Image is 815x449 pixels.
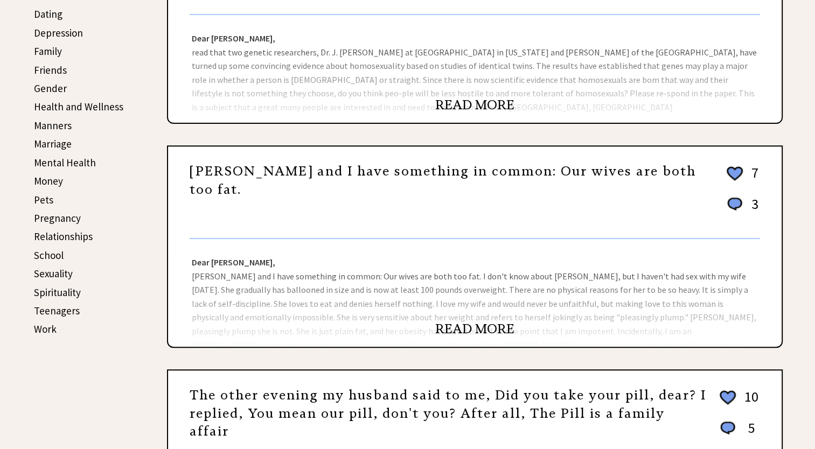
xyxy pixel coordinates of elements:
a: READ MORE [435,321,514,337]
td: 7 [746,164,759,194]
a: Sexuality [34,267,73,280]
a: Money [34,174,63,187]
img: heart_outline%202.png [725,164,744,183]
td: 10 [739,388,759,418]
div: [PERSON_NAME] and I have something in common: Our wives are both too fat. I don't know about [PER... [168,239,782,347]
img: heart_outline%202.png [718,388,737,407]
a: READ MORE [435,97,514,113]
a: [PERSON_NAME] and I have something in common: Our wives are both too fat. [190,163,696,198]
div: read that two genetic researchers, Dr. J. [PERSON_NAME] at [GEOGRAPHIC_DATA] in [US_STATE] and [P... [168,15,782,123]
strong: Dear [PERSON_NAME], [192,257,275,268]
a: Pets [34,193,53,206]
a: Relationships [34,230,93,243]
a: Depression [34,26,83,39]
img: message_round%201.png [725,195,744,213]
img: message_round%201.png [718,419,737,437]
a: Dating [34,8,62,20]
a: Gender [34,82,67,95]
a: The other evening my husband said to me, Did you take your pill, dear? I replied, You mean our pi... [190,387,706,439]
a: Mental Health [34,156,96,169]
a: Pregnancy [34,212,81,224]
a: Marriage [34,137,72,150]
a: Work [34,322,57,335]
a: Manners [34,119,72,132]
a: Teenagers [34,304,80,317]
a: Spirituality [34,286,81,299]
a: Friends [34,64,67,76]
strong: Dear [PERSON_NAME], [192,33,275,44]
a: Family [34,45,62,58]
td: 3 [746,195,759,223]
a: School [34,249,64,262]
td: 5 [739,419,759,447]
a: Health and Wellness [34,100,123,113]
